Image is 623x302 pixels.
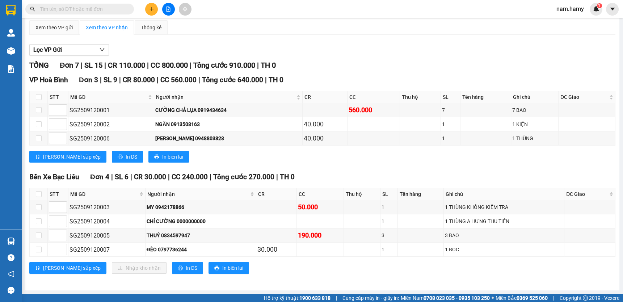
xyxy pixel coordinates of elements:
span: | [157,76,159,84]
div: CHÍ CƯỜNG 0000000000 [147,217,255,225]
div: CƯỜNG CHẢ LỤA 0919434634 [155,106,301,114]
span: | [336,294,337,302]
span: search [30,7,35,12]
span: caret-down [609,6,616,12]
span: printer [214,265,219,271]
span: SL 9 [104,76,117,84]
span: SL 6 [115,173,129,181]
th: Tên hàng [398,188,443,200]
span: TH 0 [280,173,295,181]
sup: 1 [597,3,602,8]
span: SL 15 [84,61,102,70]
strong: 0708 023 035 - 0935 103 250 [424,295,490,301]
button: downloadNhập kho nhận [112,262,167,274]
th: STT [48,91,68,103]
div: 1 [382,203,397,211]
span: TH 0 [261,61,276,70]
span: CC 560.000 [160,76,197,84]
span: Tổng cước 270.000 [213,173,274,181]
img: logo-vxr [6,5,16,16]
div: ĐÈO 0797736244 [147,246,255,253]
th: Ghi chú [444,188,565,200]
div: 3 BAO [445,231,563,239]
span: In biên lai [162,153,183,161]
span: Miền Nam [401,294,490,302]
span: | [100,76,102,84]
span: notification [8,270,14,277]
div: Xem theo VP gửi [35,24,73,32]
div: 1 [382,217,397,225]
span: | [147,61,149,70]
strong: 1900 633 818 [299,295,331,301]
span: down [99,47,105,53]
span: | [276,173,278,181]
span: VP Hoà Bình [29,76,68,84]
th: SL [441,91,460,103]
span: Mã GD [70,190,138,198]
div: 190.000 [298,230,342,240]
div: NGĂN 0913508163 [155,120,301,128]
th: CC [297,188,344,200]
button: sort-ascending[PERSON_NAME] sắp xếp [29,262,106,274]
th: Ghi chú [511,91,559,103]
div: 1 [442,134,459,142]
img: icon-new-feature [593,6,599,12]
img: warehouse-icon [7,29,15,37]
th: Thu hộ [400,91,441,103]
span: | [168,173,170,181]
span: file-add [166,7,171,12]
img: warehouse-icon [7,47,15,55]
div: [PERSON_NAME] 0948803828 [155,134,301,142]
div: 40.000 [304,133,346,143]
span: CR 80.000 [123,76,155,84]
div: SG2509120006 [70,134,153,143]
button: file-add [162,3,175,16]
div: 1 KIỆN [512,120,557,128]
span: In DS [186,264,197,272]
img: warehouse-icon [7,238,15,245]
button: aim [179,3,191,16]
span: Tổng cước 640.000 [202,76,263,84]
div: 7 BAO [512,106,557,114]
span: | [190,61,191,70]
span: | [265,76,267,84]
div: SG2509120005 [70,231,144,240]
button: printerIn DS [172,262,203,274]
th: Tên hàng [460,91,512,103]
td: SG2509120006 [68,131,154,146]
span: Đơn 3 [79,76,98,84]
span: plus [149,7,154,12]
th: SL [380,188,398,200]
span: Bến Xe Bạc Liêu [29,173,79,181]
div: THUÝ 0834597947 [147,231,255,239]
span: | [119,76,121,84]
div: 560.000 [349,105,399,115]
td: SG2509120001 [68,103,154,117]
span: Tổng cước 910.000 [193,61,255,70]
div: MY 0942178866 [147,203,255,211]
span: | [257,61,259,70]
span: Hỗ trợ kỹ thuật: [264,294,331,302]
th: CR [303,91,348,103]
span: printer [178,265,183,271]
span: copyright [583,295,588,301]
img: solution-icon [7,65,15,73]
span: Người nhận [147,190,249,198]
button: sort-ascending[PERSON_NAME] sắp xếp [29,151,106,163]
span: printer [154,154,159,160]
span: question-circle [8,254,14,261]
button: printerIn DS [112,151,143,163]
div: SG2509120001 [70,106,153,115]
div: 1 THÙNG [512,134,557,142]
span: | [81,61,83,70]
th: CR [256,188,297,200]
div: 1 BỌC [445,246,563,253]
span: nam.hamy [551,4,590,13]
button: caret-down [606,3,619,16]
div: SG2509120003 [70,203,144,212]
span: CR 110.000 [108,61,145,70]
td: SG2509120003 [68,200,146,214]
span: Cung cấp máy in - giấy in: [342,294,399,302]
span: CC 800.000 [151,61,188,70]
span: | [104,61,106,70]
